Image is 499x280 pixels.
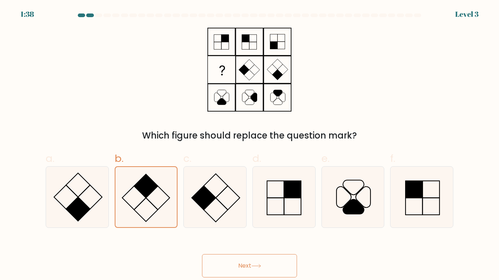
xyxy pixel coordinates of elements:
[321,151,330,166] span: e.
[50,129,449,142] div: Which figure should replace the question mark?
[390,151,395,166] span: f.
[455,9,479,20] div: Level 3
[202,254,297,277] button: Next
[46,151,54,166] span: a.
[183,151,191,166] span: c.
[115,151,123,166] span: b.
[20,9,34,20] div: 1:38
[252,151,261,166] span: d.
